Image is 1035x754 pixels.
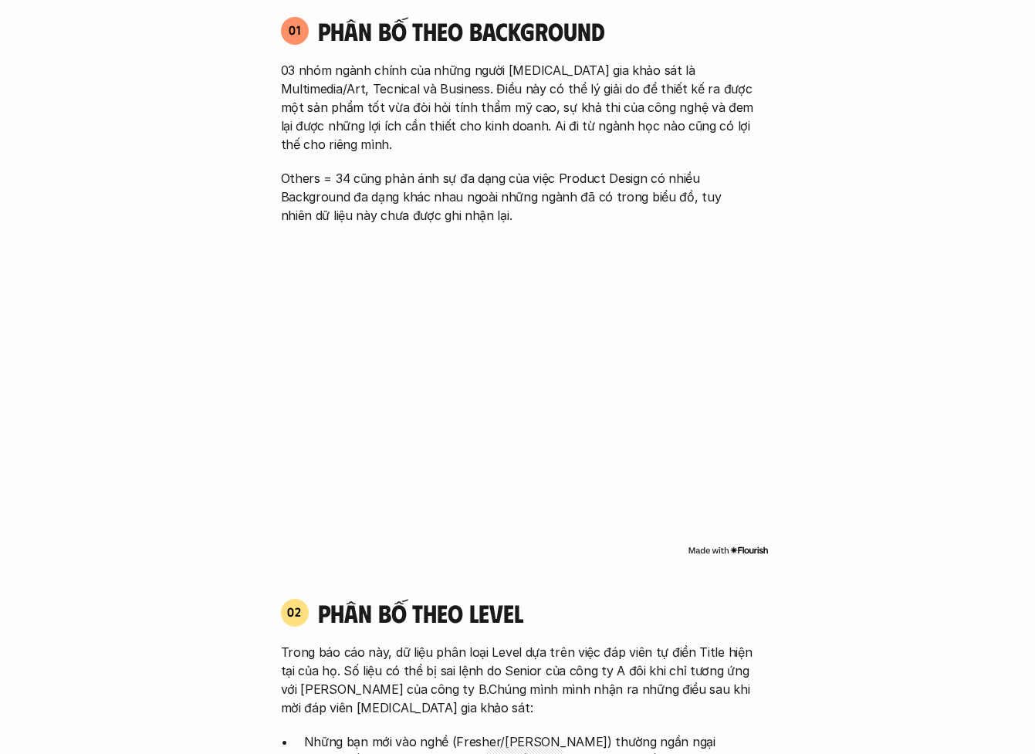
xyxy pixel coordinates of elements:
h4: Phân bố theo background [318,16,755,46]
p: 03 nhóm ngành chính của những người [MEDICAL_DATA] gia khảo sát là Multimedia/Art, Tecnical và Bu... [281,61,755,154]
h4: phân bố theo Level [318,598,755,627]
p: Others = 34 cũng phản ánh sự đa dạng của việc Product Design có nhiều Background đa dạng khác nha... [281,169,755,225]
img: Made with Flourish [688,544,769,556]
p: 01 [289,24,301,36]
p: Trong báo cáo này, dữ liệu phân loại Level dựa trên việc đáp viên tự điền Title hiện tại của họ. ... [281,643,755,717]
iframe: Interactive or visual content [267,248,769,541]
p: 02 [287,606,302,618]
